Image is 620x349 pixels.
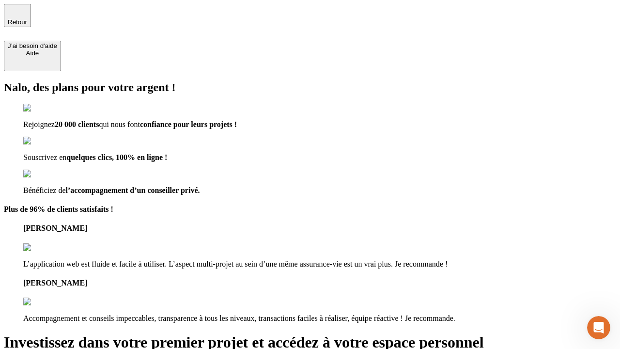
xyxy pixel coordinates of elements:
p: Accompagnement et conseils impeccables, transparence à tous les niveaux, transactions faciles à r... [23,314,616,323]
span: qui nous font [99,120,139,128]
span: l’accompagnement d’un conseiller privé. [66,186,200,194]
span: Bénéficiez de [23,186,66,194]
div: Aide [8,49,57,57]
img: checkmark [23,137,65,145]
img: checkmark [23,170,65,178]
h4: [PERSON_NAME] [23,224,616,233]
h2: Nalo, des plans pour votre argent ! [4,81,616,94]
button: J’ai besoin d'aideAide [4,41,61,71]
span: confiance pour leurs projets ! [140,120,237,128]
img: reviews stars [23,298,71,306]
span: Retour [8,18,27,26]
span: Rejoignez [23,120,55,128]
img: checkmark [23,104,65,112]
h4: [PERSON_NAME] [23,279,616,287]
div: J’ai besoin d'aide [8,42,57,49]
img: reviews stars [23,243,71,252]
p: L’application web est fluide et facile à utiliser. L’aspect multi-projet au sein d’une même assur... [23,260,616,269]
button: Retour [4,4,31,27]
span: quelques clics, 100% en ligne ! [66,153,167,161]
iframe: Intercom live chat [587,316,610,339]
span: 20 000 clients [55,120,99,128]
h4: Plus de 96% de clients satisfaits ! [4,205,616,214]
span: Souscrivez en [23,153,66,161]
